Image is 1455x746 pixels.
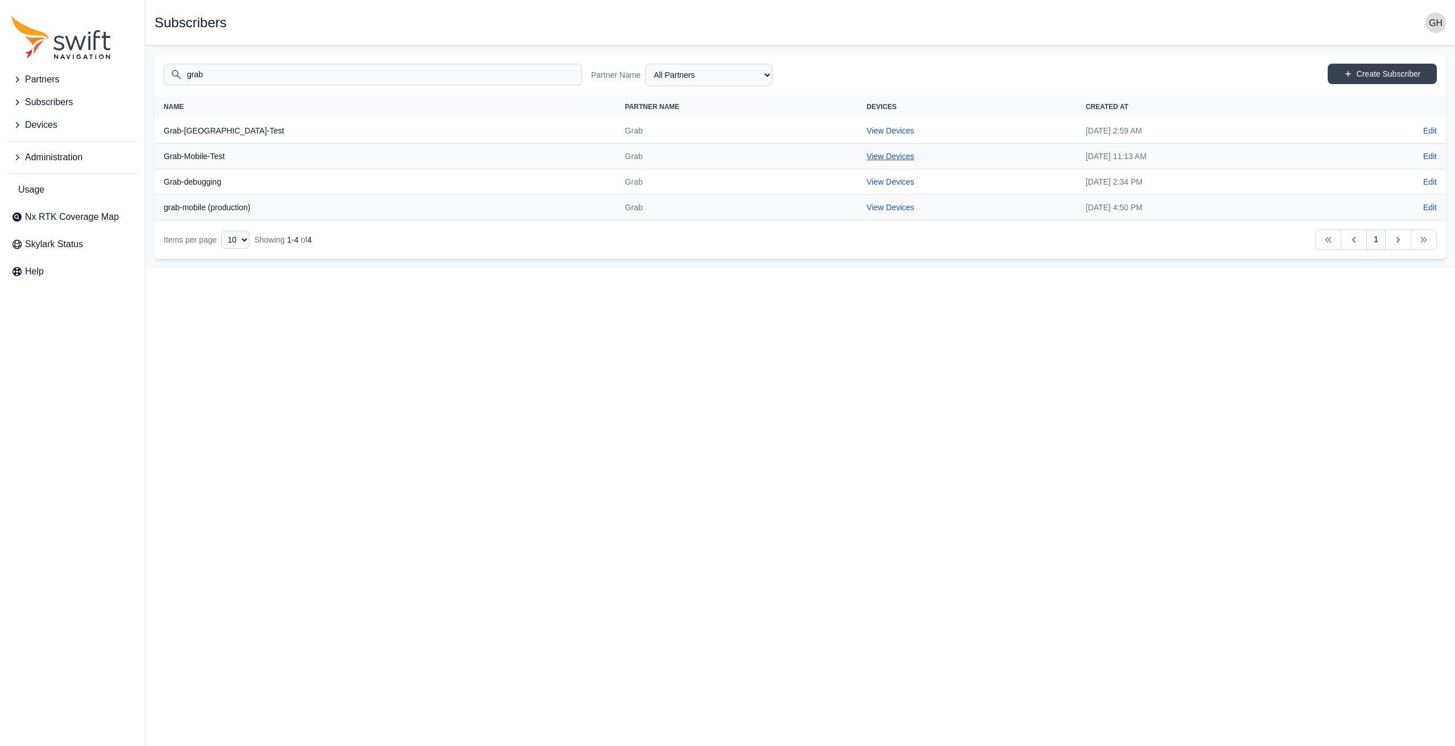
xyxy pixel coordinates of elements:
a: Create Subscriber [1328,64,1437,84]
th: Devices [858,95,1076,118]
th: grab-mobile (production) [155,195,616,220]
span: Administration [25,151,82,164]
input: Search [164,64,582,85]
div: Showing of [254,234,311,245]
a: Help [7,260,138,283]
img: user photo [1425,12,1446,33]
a: Edit [1423,176,1437,187]
th: Grab-Mobile-Test [155,144,616,169]
span: Skylark Status [25,237,83,251]
td: [DATE] 2:59 AM [1076,118,1340,144]
button: Subscribers [7,91,138,114]
select: Partner Name [645,64,772,86]
button: Devices [7,114,138,136]
th: Created At [1076,95,1340,118]
span: Devices [25,118,57,132]
span: Subscribers [25,95,73,109]
a: Usage [7,178,138,201]
th: Grab-[GEOGRAPHIC_DATA]-Test [155,118,616,144]
span: 1 - 4 [287,235,298,244]
span: Help [25,265,44,278]
span: Usage [18,183,44,197]
nav: Table navigation [155,220,1446,259]
td: [DATE] 2:34 PM [1076,169,1340,195]
td: [DATE] 11:13 AM [1076,144,1340,169]
td: Grab [616,118,858,144]
th: Partner Name [616,95,858,118]
h1: Subscribers [155,16,227,30]
td: [DATE] 4:50 PM [1076,195,1340,220]
a: View Devices [867,152,914,161]
a: Edit [1423,151,1437,162]
td: Grab [616,169,858,195]
td: Grab [616,144,858,169]
button: Partners [7,68,138,91]
span: Items per page [164,235,217,244]
label: Partner Name [591,69,641,81]
span: Nx RTK Coverage Map [25,210,119,224]
a: View Devices [867,177,914,186]
select: Display Limit [221,231,250,249]
a: Skylark Status [7,233,138,256]
a: Edit [1423,125,1437,136]
a: View Devices [867,203,914,212]
span: Partners [25,73,59,86]
a: 1 [1366,230,1386,250]
a: Edit [1423,202,1437,213]
td: Grab [616,195,858,220]
button: Administration [7,146,138,169]
span: 4 [307,235,312,244]
a: Nx RTK Coverage Map [7,206,138,228]
th: Grab-debugging [155,169,616,195]
th: Name [155,95,616,118]
a: View Devices [867,126,914,135]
